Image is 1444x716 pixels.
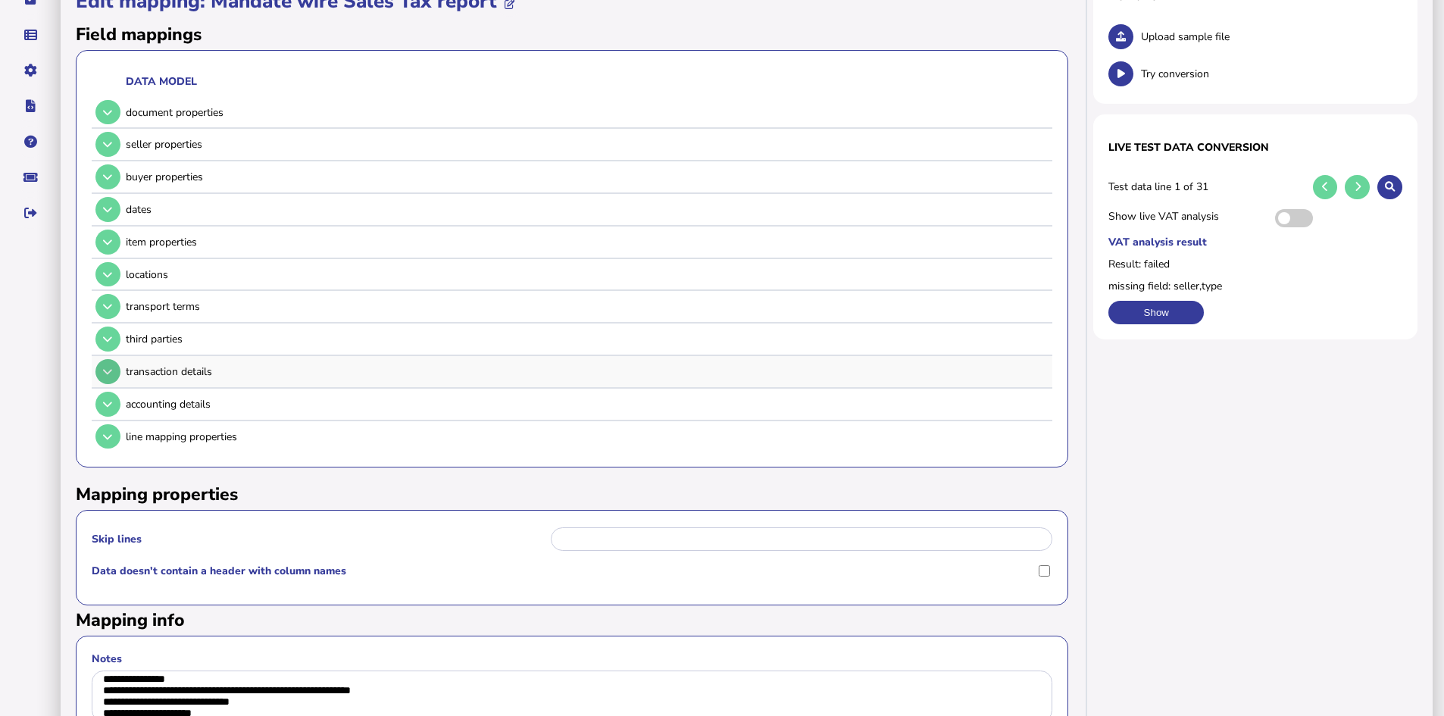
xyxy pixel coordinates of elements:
[126,105,1047,120] div: document properties
[95,132,120,157] button: Open
[14,197,46,229] button: Sign out
[1108,301,1204,324] button: Show
[1108,24,1133,49] button: Upload sample file.
[126,332,1047,346] div: third parties
[126,267,1047,282] div: locations
[95,359,120,384] button: Open
[14,90,46,122] button: Developer hub links
[24,35,37,36] i: Data manager
[126,397,1047,411] div: accounting details
[95,197,120,222] button: Open
[1108,235,1402,249] label: VAT analysis result
[125,73,1048,89] th: Data model
[76,608,1068,632] h2: Mapping info
[92,532,549,546] label: Skip lines
[1108,279,1402,293] label: missing field: seller,type
[126,137,1047,152] div: seller properties
[76,483,1068,506] h2: Mapping properties
[92,564,1033,578] label: Data doesn't contain a header with column names
[92,652,1052,666] label: Notes
[14,126,46,158] button: Help pages
[126,235,1047,249] div: item properties
[1108,209,1267,227] span: Show live VAT analysis
[126,430,1047,444] div: line mapping properties
[95,294,120,319] button: Open
[14,55,46,86] button: Manage settings
[95,424,120,449] button: Open
[95,262,120,287] button: Open
[126,170,1047,184] div: buyer properties
[95,327,120,352] button: Open
[1141,67,1402,81] span: Try conversion
[76,23,1068,46] h2: Field mappings
[95,392,120,417] button: Open
[1108,257,1402,271] label: Result: failed
[95,230,120,255] button: Open
[95,164,120,189] button: Open
[1141,30,1402,44] span: Upload sample file
[126,299,1047,314] div: transport terms
[14,19,46,51] button: Data manager
[126,364,1047,379] div: transaction details
[1108,140,1402,155] h1: Live test data conversion
[1108,61,1133,86] button: Test conversion.
[1108,180,1305,194] span: Test data line 1 of 31
[14,161,46,193] button: Raise a support ticket
[126,202,1047,217] div: dates
[95,100,120,125] button: Open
